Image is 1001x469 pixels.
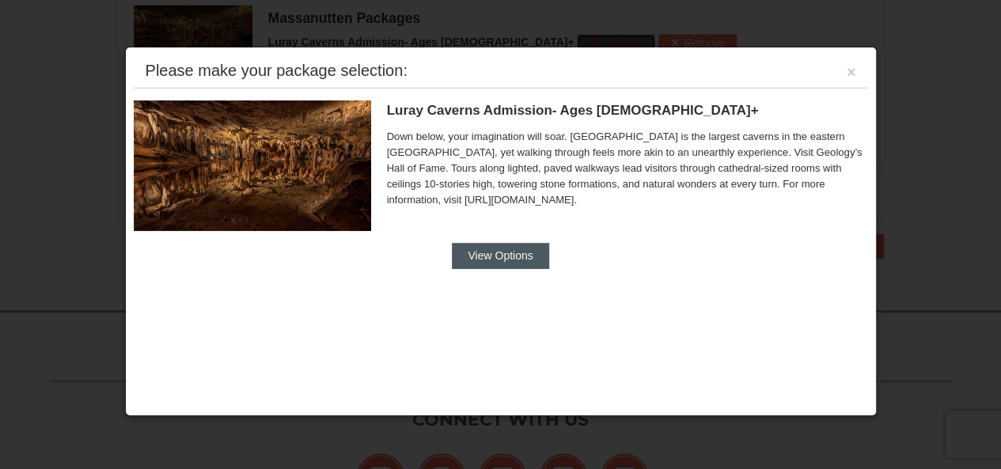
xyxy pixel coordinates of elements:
[387,103,868,119] h5: Luray Caverns Admission- Ages [DEMOGRAPHIC_DATA]+
[146,62,408,78] div: Please make your package selection:
[847,64,856,80] button: ×
[387,129,868,208] span: Down below, your imagination will soar. [GEOGRAPHIC_DATA] is the largest caverns in the eastern [...
[134,100,371,230] img: 6619879-48-e684863c.jpg
[452,243,548,268] button: View Options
